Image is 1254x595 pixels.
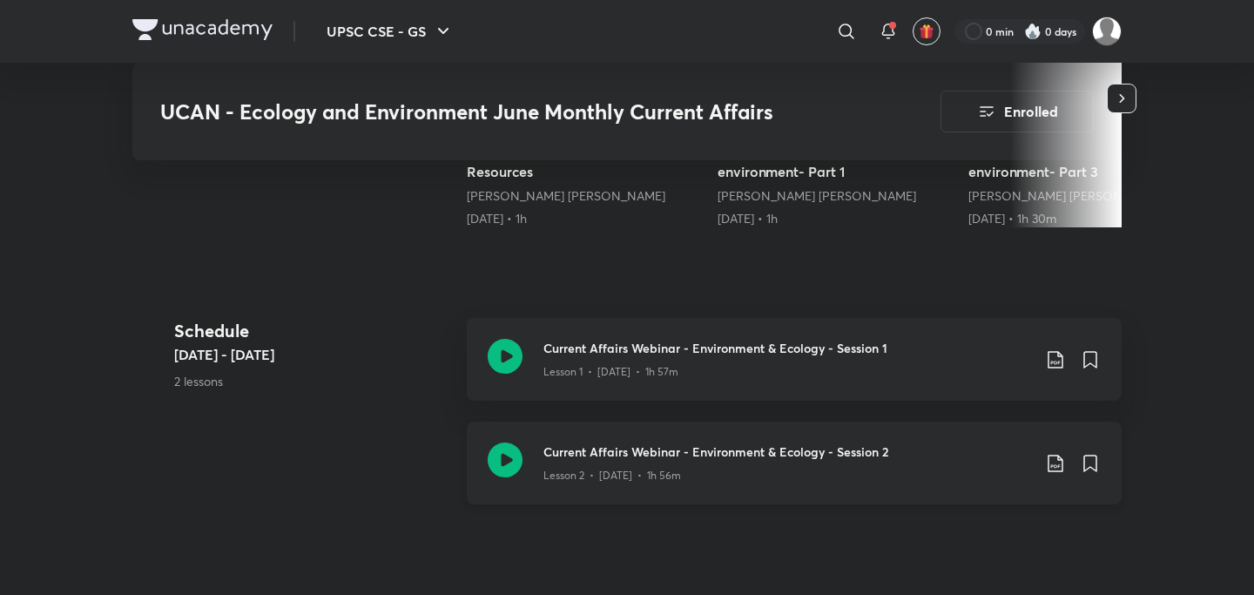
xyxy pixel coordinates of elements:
button: Enrolled [940,91,1094,132]
button: UPSC CSE - GS [316,14,464,49]
h4: Schedule [174,318,453,344]
img: Somen [1092,17,1122,46]
div: Mukesh Kumar Jha [968,187,1205,205]
h5: [DATE] - [DATE] [174,344,453,365]
button: avatar [913,17,940,45]
h5: Class 11th NCERT: India physical environment- Part 1 [718,140,954,182]
a: Company Logo [132,19,273,44]
h3: Current Affairs Webinar - Environment & Ecology - Session 2 [543,443,1031,461]
div: Mukesh Kumar Jha [718,187,954,205]
div: 18th Sept • 1h [718,210,954,227]
a: Current Affairs Webinar - Environment & Ecology - Session 1Lesson 1 • [DATE] • 1h 57m [467,318,1122,422]
p: Lesson 1 • [DATE] • 1h 57m [543,364,678,380]
a: [PERSON_NAME] [PERSON_NAME] [467,187,665,204]
a: [PERSON_NAME] [PERSON_NAME] [968,187,1167,204]
img: streak [1024,23,1042,40]
p: 2 lessons [174,372,453,390]
h3: UCAN - Ecology and Environment June Monthly Current Affairs [160,99,842,125]
div: 20th Sept • 1h 30m [968,210,1205,227]
div: Mukesh Kumar Jha [467,187,704,205]
img: Company Logo [132,19,273,40]
a: Current Affairs Webinar - Environment & Ecology - Session 2Lesson 2 • [DATE] • 1h 56m [467,422,1122,525]
h5: Complete Geography Strategy - Resources [467,140,704,182]
a: [PERSON_NAME] [PERSON_NAME] [718,187,916,204]
img: avatar [919,24,934,39]
div: 6th Jul • 1h [467,210,704,227]
p: Lesson 2 • [DATE] • 1h 56m [543,468,681,483]
h5: Class 11th NCERT: India physical environment- Part 3 [968,140,1205,182]
h3: Current Affairs Webinar - Environment & Ecology - Session 1 [543,339,1031,357]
